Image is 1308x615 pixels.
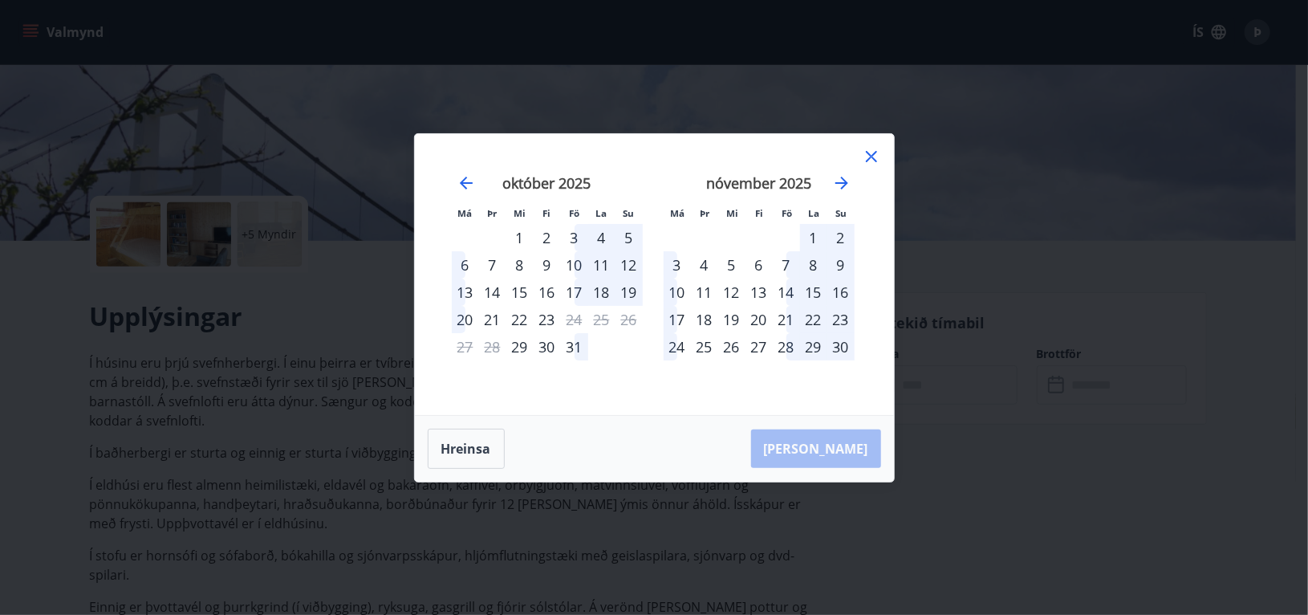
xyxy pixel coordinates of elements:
[506,224,534,251] div: 1
[800,251,827,279] td: laugardagur, 8. nóvember 2025
[691,306,718,333] div: 18
[506,333,534,360] td: miðvikudagur, 29. október 2025
[615,279,643,306] td: sunnudagur, 19. október 2025
[434,153,875,396] div: Calendar
[671,207,685,219] small: Má
[452,306,479,333] div: 20
[534,333,561,360] td: fimmtudagur, 30. október 2025
[718,251,745,279] div: 5
[452,306,479,333] td: mánudagur, 20. október 2025
[588,279,615,306] div: 18
[773,251,800,279] div: 7
[506,306,534,333] td: miðvikudagur, 22. október 2025
[457,173,476,193] div: Move backward to switch to the previous month.
[827,333,855,360] div: 30
[836,207,847,219] small: Su
[503,173,591,193] strong: október 2025
[773,333,800,360] div: 28
[561,279,588,306] td: föstudagur, 17. október 2025
[827,279,855,306] div: 16
[718,306,745,333] div: 19
[800,224,827,251] div: 1
[452,251,479,279] td: mánudagur, 6. október 2025
[726,207,738,219] small: Mi
[479,251,506,279] div: 7
[452,333,479,360] td: Not available. mánudagur, 27. október 2025
[664,251,691,279] div: 3
[534,224,561,251] td: fimmtudagur, 2. október 2025
[745,333,773,360] td: fimmtudagur, 27. nóvember 2025
[479,251,506,279] td: þriðjudagur, 7. október 2025
[615,224,643,251] td: sunnudagur, 5. október 2025
[745,251,773,279] div: 6
[506,224,534,251] td: miðvikudagur, 1. október 2025
[664,333,691,360] div: 24
[800,224,827,251] td: laugardagur, 1. nóvember 2025
[479,279,506,306] td: þriðjudagur, 14. október 2025
[773,279,800,306] td: föstudagur, 14. nóvember 2025
[479,333,506,360] td: Not available. þriðjudagur, 28. október 2025
[827,251,855,279] td: sunnudagur, 9. nóvember 2025
[561,306,588,333] div: Aðeins útritun í boði
[506,333,534,360] div: Aðeins innritun í boði
[718,306,745,333] td: miðvikudagur, 19. nóvember 2025
[615,251,643,279] div: 12
[745,306,773,333] td: fimmtudagur, 20. nóvember 2025
[588,251,615,279] td: laugardagur, 11. október 2025
[458,207,473,219] small: Má
[832,173,851,193] div: Move forward to switch to the next month.
[827,251,855,279] div: 9
[745,279,773,306] div: 13
[534,306,561,333] div: 23
[800,306,827,333] div: 22
[588,251,615,279] div: 11
[809,207,820,219] small: La
[827,306,855,333] div: 23
[800,306,827,333] td: laugardagur, 22. nóvember 2025
[756,207,764,219] small: Fi
[827,224,855,251] div: 2
[800,279,827,306] td: laugardagur, 15. nóvember 2025
[561,306,588,333] td: Not available. föstudagur, 24. október 2025
[691,251,718,279] div: 4
[561,251,588,279] td: föstudagur, 10. október 2025
[691,306,718,333] td: þriðjudagur, 18. nóvember 2025
[506,251,534,279] div: 8
[452,251,479,279] div: 6
[543,207,551,219] small: Fi
[452,279,479,306] td: mánudagur, 13. október 2025
[718,251,745,279] td: miðvikudagur, 5. nóvember 2025
[569,207,579,219] small: Fö
[773,306,800,333] td: föstudagur, 21. nóvember 2025
[588,279,615,306] td: laugardagur, 18. október 2025
[624,207,635,219] small: Su
[745,333,773,360] div: 27
[800,333,827,360] div: 29
[664,333,691,360] td: mánudagur, 24. nóvember 2025
[588,224,615,251] div: 4
[664,306,691,333] div: 17
[534,279,561,306] td: fimmtudagur, 16. október 2025
[561,279,588,306] div: 17
[506,306,534,333] div: 22
[615,224,643,251] div: 5
[615,279,643,306] div: 19
[479,306,506,333] td: þriðjudagur, 21. október 2025
[534,251,561,279] div: 9
[506,251,534,279] td: miðvikudagur, 8. október 2025
[488,207,498,219] small: Þr
[452,279,479,306] div: 13
[534,279,561,306] div: 16
[534,333,561,360] div: 30
[827,306,855,333] td: sunnudagur, 23. nóvember 2025
[561,224,588,251] div: 3
[506,279,534,306] div: 15
[479,279,506,306] div: 14
[615,251,643,279] td: sunnudagur, 12. október 2025
[773,306,800,333] div: 21
[718,279,745,306] div: 12
[534,224,561,251] div: 2
[664,279,691,306] div: 10
[773,251,800,279] td: föstudagur, 7. nóvember 2025
[718,279,745,306] td: miðvikudagur, 12. nóvember 2025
